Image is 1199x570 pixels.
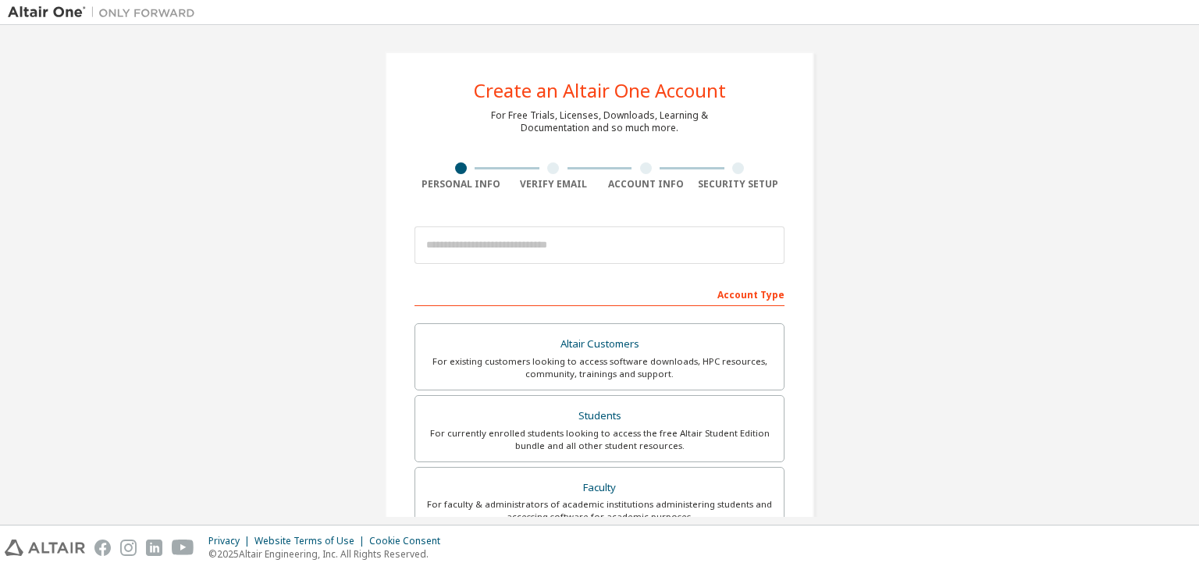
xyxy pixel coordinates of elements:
div: For faculty & administrators of academic institutions administering students and accessing softwa... [425,498,774,523]
img: instagram.svg [120,540,137,556]
div: For existing customers looking to access software downloads, HPC resources, community, trainings ... [425,355,774,380]
div: Altair Customers [425,333,774,355]
div: Website Terms of Use [254,535,369,547]
img: youtube.svg [172,540,194,556]
div: Students [425,405,774,427]
img: altair_logo.svg [5,540,85,556]
img: Altair One [8,5,203,20]
div: Security Setup [692,178,785,191]
div: Personal Info [414,178,507,191]
div: Account Type [414,281,785,306]
div: For Free Trials, Licenses, Downloads, Learning & Documentation and so much more. [491,109,708,134]
div: Privacy [208,535,254,547]
img: linkedin.svg [146,540,162,556]
div: Create an Altair One Account [474,81,726,100]
div: Faculty [425,477,774,499]
div: For currently enrolled students looking to access the free Altair Student Edition bundle and all ... [425,427,774,452]
img: facebook.svg [94,540,111,556]
div: Cookie Consent [369,535,450,547]
div: Account Info [599,178,692,191]
p: © 2025 Altair Engineering, Inc. All Rights Reserved. [208,547,450,561]
div: Verify Email [507,178,600,191]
